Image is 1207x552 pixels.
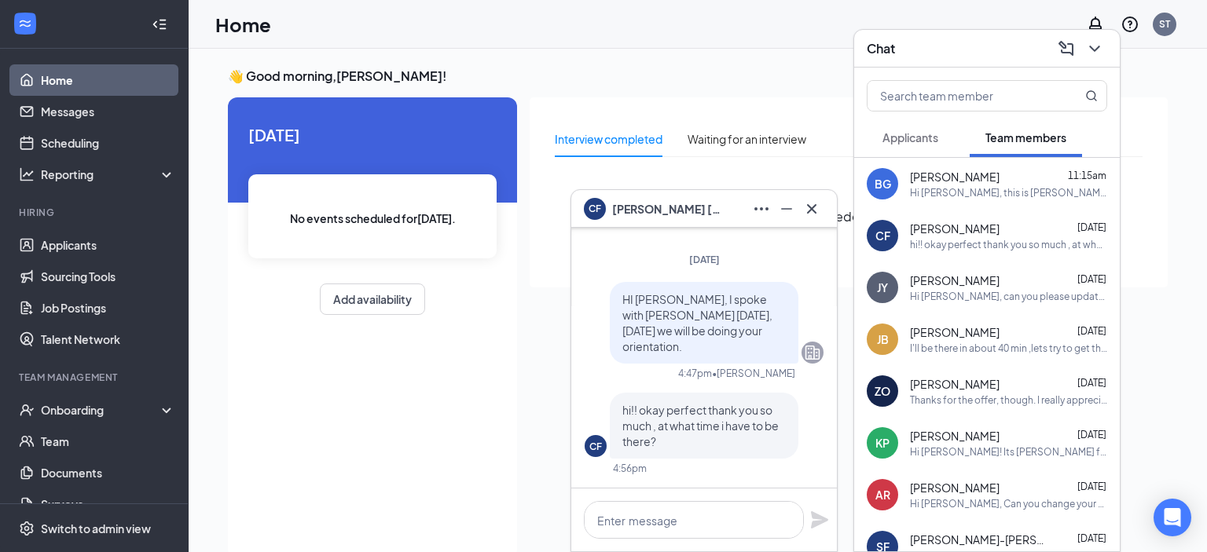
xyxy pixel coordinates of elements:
span: [DATE] [1077,325,1106,337]
div: 4:56pm [613,462,647,475]
a: Documents [41,457,175,488]
button: ComposeMessage [1054,36,1079,61]
span: No events scheduled for [DATE] . [290,210,456,227]
svg: MagnifyingGlass [1085,90,1098,102]
div: Open Intercom Messenger [1154,499,1191,536]
svg: UserCheck [19,402,35,418]
span: [DATE] [1077,377,1106,389]
span: hi!! okay perfect thank you so much , at what time i have to be there? [622,403,779,448]
span: [DATE] [1077,481,1106,492]
div: CF [589,440,602,453]
div: BG [875,176,891,192]
svg: Ellipses [752,199,771,218]
a: Team [41,426,175,457]
div: Hi [PERSON_NAME], this is [PERSON_NAME] with the [PERSON_NAME] team. I reset your I-9, please res... [910,186,1107,199]
span: [PERSON_NAME] [910,169,1000,185]
div: Switch to admin view [41,521,151,536]
span: • [PERSON_NAME] [712,367,795,380]
h1: Home [215,11,271,38]
span: [DATE] [1077,532,1106,544]
span: [PERSON_NAME] [910,480,1000,495]
svg: Plane [810,510,829,529]
span: [PERSON_NAME] [910,272,1000,288]
div: Hi [PERSON_NAME]! Its [PERSON_NAME] from Culvers. I need you to upload photos of your ID and your... [910,445,1107,459]
div: 4:47pm [678,367,712,380]
div: I'll be there in about 40 min ,lets try to get that finish [DATE] [910,342,1107,355]
a: Messages [41,96,175,127]
svg: Analysis [19,166,35,182]
span: [DATE] [248,122,497,147]
div: Hi [PERSON_NAME], can you please update a photo copy of your paper license, that the bmv gave you ? [910,290,1107,303]
span: [PERSON_NAME] [910,324,1000,340]
span: [PERSON_NAME] [910,221,1000,236]
span: [DATE] [1077,429,1106,441]
h3: 👋 Good morning, [PERSON_NAME] ! [228,68,1168,85]
div: Thanks for the offer, though. I really appreciate all the help in the kindness. [910,393,1107,407]
svg: QuestionInfo [1121,15,1139,34]
span: [DATE] [1077,273,1106,285]
span: [PERSON_NAME]-[PERSON_NAME] [910,532,1051,547]
span: [PERSON_NAME] [PERSON_NAME] [612,200,722,218]
a: Sourcing Tools [41,261,175,292]
div: CF [875,228,890,243]
div: Interview completed [555,130,662,148]
div: Team Management [19,371,172,384]
a: Home [41,64,175,96]
span: No follow-up needed at the moment [739,207,958,226]
svg: Company [803,343,822,362]
span: [DATE] [689,254,720,265]
svg: Notifications [1086,15,1105,34]
button: Minimize [774,196,799,221]
svg: Collapse [152,16,167,32]
div: ZO [875,383,890,399]
span: HI [PERSON_NAME], I spoke with [PERSON_NAME] [DATE], [DATE] we will be doing your orientation. [622,292,772,353]
svg: ChevronDown [1085,39,1104,58]
div: AR [875,487,890,503]
span: 11:15am [1068,170,1106,181]
a: Job Postings [41,292,175,324]
span: [PERSON_NAME] [910,428,1000,444]
div: KP [875,435,890,451]
svg: WorkstreamLogo [17,16,33,31]
button: Ellipses [749,196,774,221]
svg: ComposeMessage [1057,39,1076,58]
a: Talent Network [41,324,175,355]
svg: Settings [19,521,35,536]
a: Applicants [41,229,175,261]
div: Reporting [41,166,176,182]
span: Applicants [882,130,938,144]
input: Search team member [868,81,1054,111]
a: Surveys [41,488,175,520]
div: hi!! okay perfect thank you so much , at what time i have to be there? [910,238,1107,251]
div: JB [877,331,889,347]
div: Hi [PERSON_NAME], Can you change your status on your i9 to say authorized to work? [910,497,1107,510]
div: ST [1159,17,1170,31]
button: Cross [799,196,824,221]
div: Waiting for an interview [688,130,806,148]
span: Team members [985,130,1066,144]
span: [PERSON_NAME] [910,376,1000,392]
svg: Cross [802,199,821,218]
div: Hiring [19,206,172,219]
a: Scheduling [41,127,175,159]
button: Add availability [320,283,425,315]
div: Onboarding [41,402,162,418]
span: [DATE] [1077,221,1106,233]
h3: Chat [867,40,895,57]
div: JY [877,280,888,295]
button: ChevronDown [1082,36,1107,61]
svg: Minimize [777,199,796,218]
